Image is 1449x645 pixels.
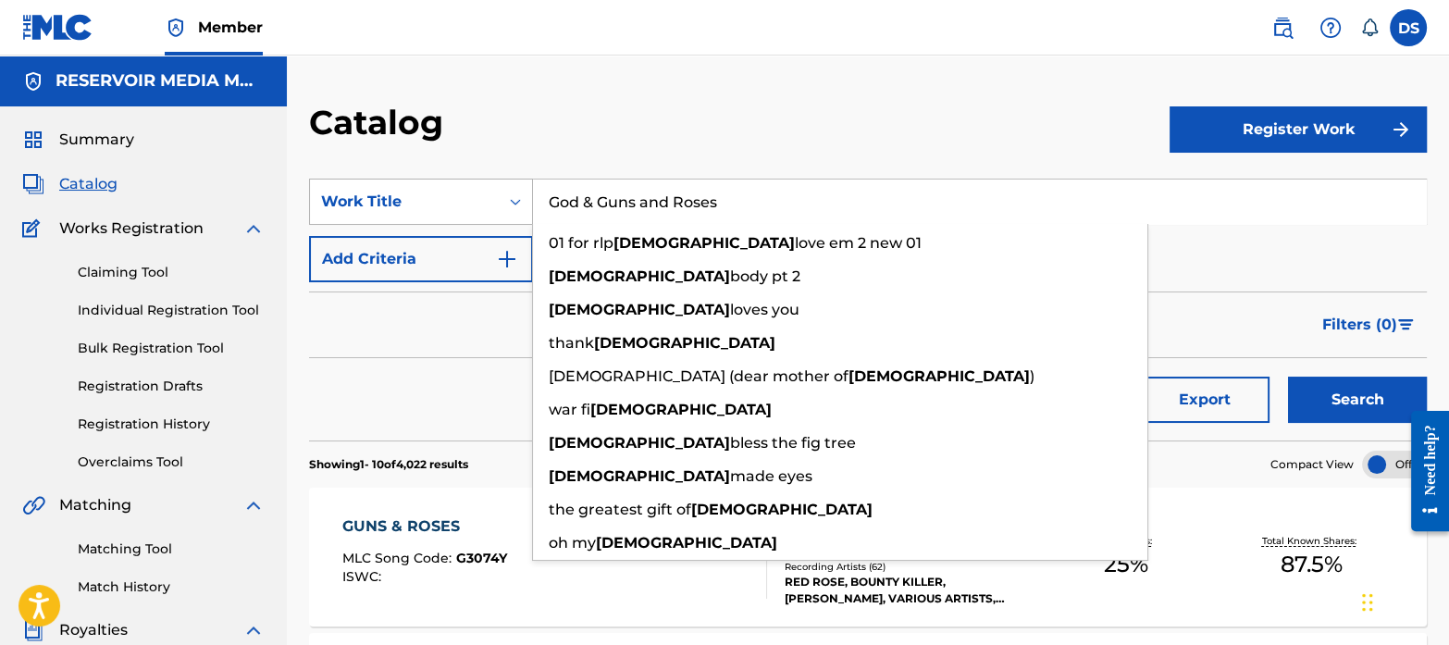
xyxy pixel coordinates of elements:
span: Royalties [59,619,128,641]
iframe: Chat Widget [1356,556,1449,645]
span: Catalog [59,173,118,195]
a: Overclaims Tool [78,453,265,472]
img: Works Registration [22,217,46,240]
div: Drag [1362,575,1373,630]
img: help [1319,17,1342,39]
span: [DEMOGRAPHIC_DATA] (dear mother of [549,367,848,385]
span: 25 % [1104,548,1148,581]
h5: RESERVOIR MEDIA MANAGEMENT INC [56,70,265,92]
h2: Catalog [309,102,452,143]
p: Showing 1 - 10 of 4,022 results [309,456,468,473]
span: ISWC : [342,568,386,585]
span: Member [198,17,263,38]
div: RED ROSE, BOUNTY KILLER, [PERSON_NAME], VARIOUS ARTISTS, [PERSON_NAME]|[PERSON_NAME]|BOUNTY KILLE... [785,574,1033,607]
span: oh my [549,534,596,552]
img: expand [242,494,265,516]
span: love em 2 new 01 [795,234,922,252]
img: Accounts [22,70,44,93]
img: expand [242,217,265,240]
strong: [DEMOGRAPHIC_DATA] [596,534,777,552]
img: Royalties [22,619,44,641]
strong: [DEMOGRAPHIC_DATA] [590,401,772,418]
span: made eyes [730,467,812,485]
span: Works Registration [59,217,204,240]
a: GUNS & ROSESMLC Song Code:G3074YISWC:Writers (4)[PERSON_NAME], [PERSON_NAME], [PERSON_NAME], [PER... [309,488,1427,626]
img: Summary [22,129,44,151]
div: Notifications [1360,19,1379,37]
a: Claiming Tool [78,263,265,282]
span: bless the fig tree [730,434,856,452]
img: expand [242,619,265,641]
span: body pt 2 [730,267,800,285]
strong: [DEMOGRAPHIC_DATA] [613,234,795,252]
div: GUNS & ROSES [342,515,507,538]
div: Work Title [321,191,488,213]
button: Export [1140,377,1269,423]
a: Public Search [1264,9,1301,46]
span: Filters ( 0 ) [1322,314,1397,336]
button: Search [1288,377,1427,423]
span: thank [549,334,594,352]
iframe: Resource Center [1397,396,1449,545]
img: Catalog [22,173,44,195]
a: Match History [78,577,265,597]
strong: [DEMOGRAPHIC_DATA] [549,467,730,485]
strong: [DEMOGRAPHIC_DATA] [549,434,730,452]
img: search [1271,17,1294,39]
a: Registration Drafts [78,377,265,396]
span: Compact View [1270,456,1354,473]
img: MLC Logo [22,14,93,41]
span: 01 for rlp [549,234,613,252]
span: MLC Song Code : [342,550,456,566]
div: Help [1312,9,1349,46]
span: ) [1030,367,1034,385]
img: filter [1398,319,1414,330]
button: Filters (0) [1311,302,1427,348]
div: User Menu [1390,9,1427,46]
a: Registration History [78,415,265,434]
strong: [DEMOGRAPHIC_DATA] [691,501,873,518]
img: 9d2ae6d4665cec9f34b9.svg [496,248,518,270]
span: war fi [549,401,590,418]
a: Individual Registration Tool [78,301,265,320]
span: loves you [730,301,799,318]
span: 87.5 % [1281,548,1343,581]
a: SummarySummary [22,129,134,151]
strong: [DEMOGRAPHIC_DATA] [549,301,730,318]
button: Register Work [1170,106,1427,153]
strong: [DEMOGRAPHIC_DATA] [549,267,730,285]
img: Matching [22,494,45,516]
a: Bulk Registration Tool [78,339,265,358]
strong: [DEMOGRAPHIC_DATA] [594,334,775,352]
p: Total Known Shares: [1262,534,1361,548]
span: the greatest gift of [549,501,691,518]
div: Recording Artists ( 62 ) [785,560,1033,574]
a: Matching Tool [78,540,265,559]
span: Summary [59,129,134,151]
a: CatalogCatalog [22,173,118,195]
button: Add Criteria [309,236,533,282]
strong: [DEMOGRAPHIC_DATA] [848,367,1030,385]
span: G3074Y [456,550,507,566]
form: Search Form [309,179,1427,440]
span: Matching [59,494,131,516]
img: Top Rightsholder [165,17,187,39]
img: f7272a7cc735f4ea7f67.svg [1390,118,1412,141]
